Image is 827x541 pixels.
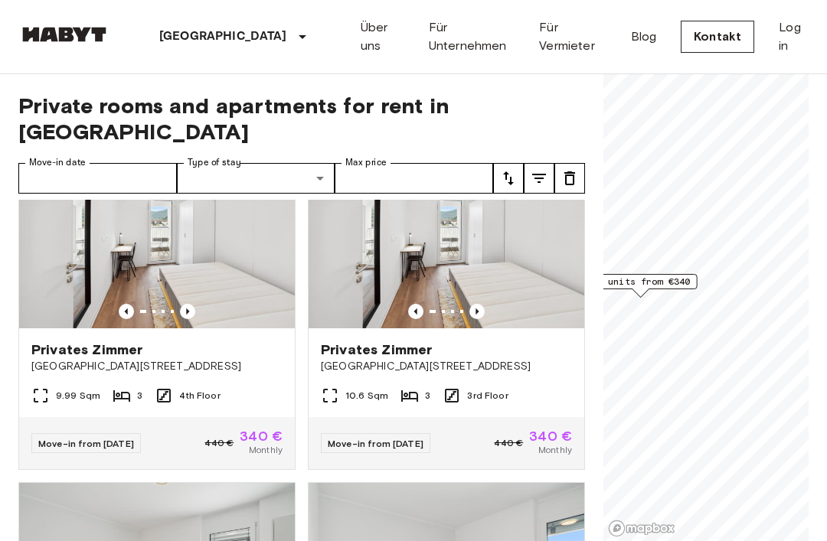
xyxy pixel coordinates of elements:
[31,359,283,374] span: [GEOGRAPHIC_DATA][STREET_ADDRESS]
[469,304,485,319] button: Previous image
[159,28,287,46] p: [GEOGRAPHIC_DATA]
[321,341,432,359] span: Privates Zimmer
[467,389,508,402] span: 3rd Floor
[18,27,110,42] img: Habyt
[18,93,585,145] span: Private rooms and apartments for rent in [GEOGRAPHIC_DATA]
[779,18,809,55] a: Log in
[345,156,387,169] label: Max price
[328,438,423,449] span: Move-in from [DATE]
[180,304,195,319] button: Previous image
[524,163,554,194] button: tune
[29,156,86,169] label: Move-in date
[681,21,754,53] a: Kontakt
[321,359,572,374] span: [GEOGRAPHIC_DATA][STREET_ADDRESS]
[425,389,430,402] span: 3
[18,163,177,194] input: Choose date
[179,389,220,402] span: 4th Floor
[240,429,283,443] span: 340 €
[529,429,572,443] span: 340 €
[345,389,388,402] span: 10.6 Sqm
[538,443,572,457] span: Monthly
[631,28,657,46] a: Blog
[56,389,100,402] span: 9.99 Sqm
[429,18,515,55] a: Für Unternehmen
[309,145,584,328] img: Marketing picture of unit AT-21-001-053-02
[494,436,523,450] span: 440 €
[204,436,234,450] span: 440 €
[249,443,283,457] span: Monthly
[608,520,675,537] a: Mapbox logo
[18,144,296,470] a: Marketing picture of unit AT-21-001-076-02Previous imagePrevious imagePrivates Zimmer[GEOGRAPHIC_...
[119,304,134,319] button: Previous image
[38,438,134,449] span: Move-in from [DATE]
[585,274,698,298] div: Map marker
[592,275,691,288] span: 22 units from €340
[31,341,142,359] span: Privates Zimmer
[19,145,295,328] img: Marketing picture of unit AT-21-001-076-02
[539,18,606,55] a: Für Vermieter
[493,163,524,194] button: tune
[554,163,585,194] button: tune
[408,304,423,319] button: Previous image
[308,144,585,470] a: Marketing picture of unit AT-21-001-053-02Previous imagePrevious imagePrivates Zimmer[GEOGRAPHIC_...
[137,389,142,402] span: 3
[361,18,404,55] a: Über uns
[188,156,241,169] label: Type of stay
